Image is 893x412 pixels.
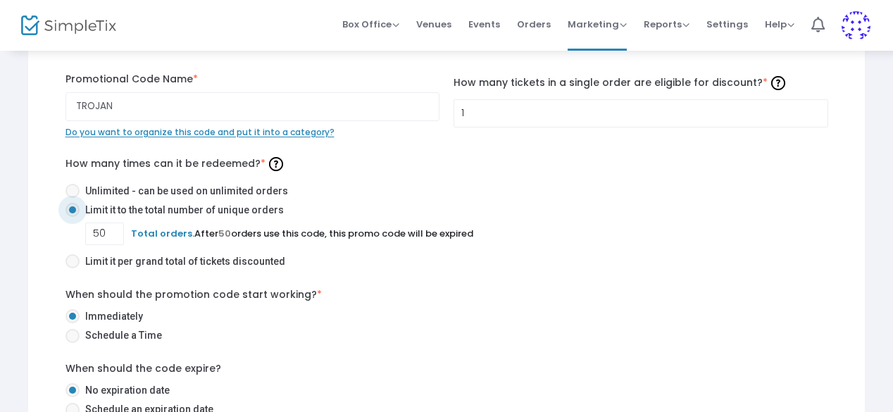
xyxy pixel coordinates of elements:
[131,227,473,240] span: After orders use this code, this promo code will be expired
[65,92,440,121] input: Enter Promo Code
[517,6,551,42] span: Orders
[65,156,287,170] span: How many times can it be redeemed?
[80,254,285,269] span: Limit it per grand total of tickets discounted
[342,18,399,31] span: Box Office
[131,227,194,240] span: Total orders.
[80,309,143,324] span: Immediately
[65,287,322,302] label: When should the promotion code start working?
[80,328,162,343] span: Schedule a Time
[80,383,170,398] span: No expiration date
[468,6,500,42] span: Events
[568,18,627,31] span: Marketing
[218,227,231,240] span: 50
[65,72,440,87] label: Promotional Code Name
[706,6,748,42] span: Settings
[765,18,794,31] span: Help
[771,76,785,90] img: question-mark
[65,361,221,376] label: When should the code expire?
[80,203,284,218] span: Limit it to the total number of unique orders
[80,184,288,199] span: Unlimited - can be used on unlimited orders
[454,72,828,94] label: How many tickets in a single order are eligible for discount?
[644,18,689,31] span: Reports
[416,6,451,42] span: Venues
[269,157,283,171] img: question-mark
[65,126,335,138] span: Do you want to organize this code and put it into a category?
